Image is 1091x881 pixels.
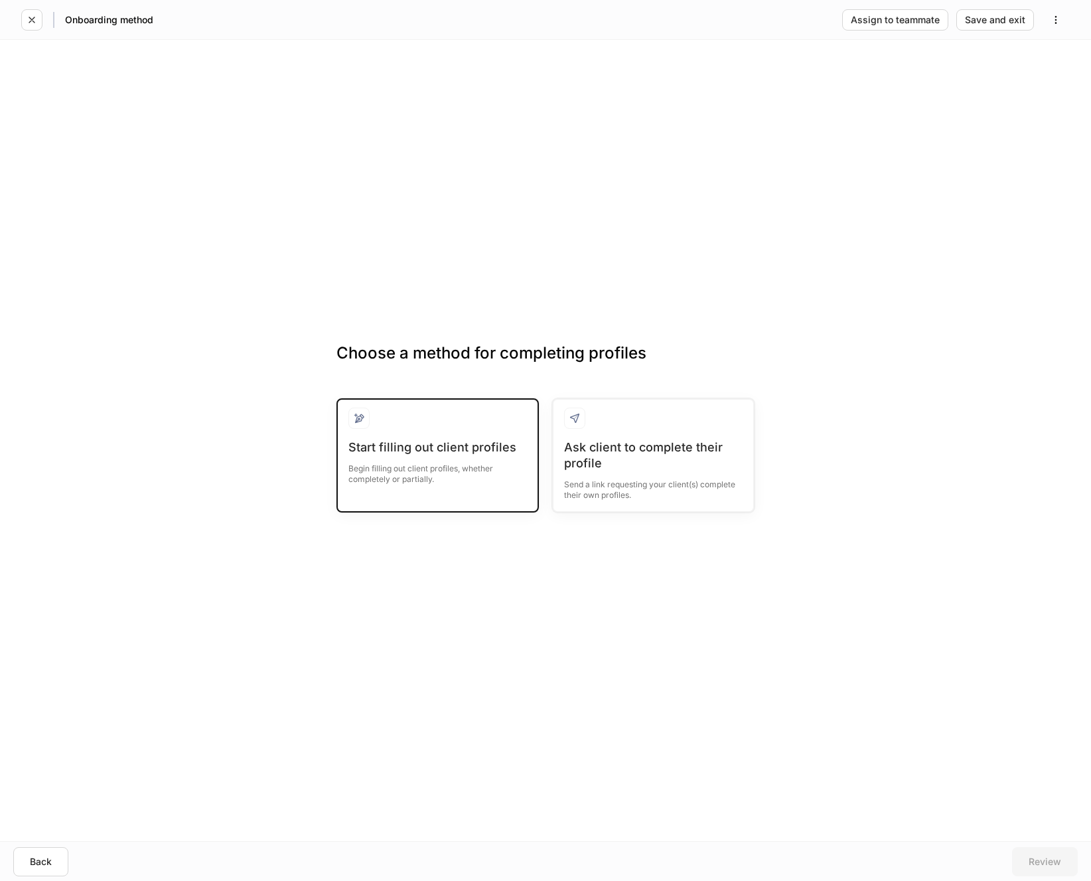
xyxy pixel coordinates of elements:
button: Save and exit [956,9,1034,31]
div: Assign to teammate [851,15,940,25]
h3: Choose a method for completing profiles [336,343,755,385]
h5: Onboarding method [65,13,153,27]
div: Start filling out client profiles [348,440,527,455]
div: Begin filling out client profiles, whether completely or partially. [348,455,527,485]
div: Back [30,857,52,866]
div: Save and exit [965,15,1025,25]
div: Ask client to complete their profile [564,440,743,471]
button: Back [13,847,68,876]
button: Assign to teammate [842,9,948,31]
div: Send a link requesting your client(s) complete their own profiles. [564,471,743,501]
